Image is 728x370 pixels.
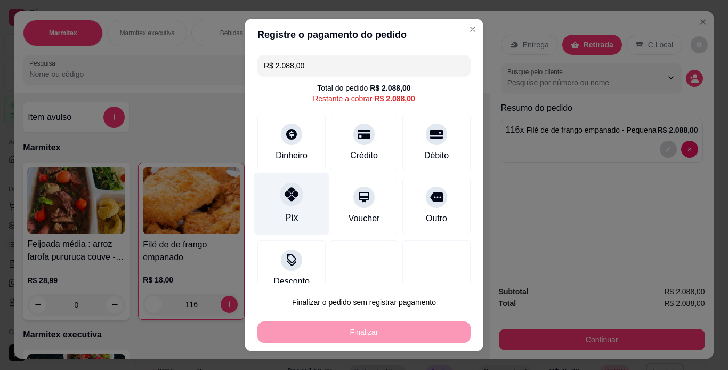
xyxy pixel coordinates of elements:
[245,19,483,51] header: Registre o pagamento do pedido
[464,21,481,38] button: Close
[426,212,447,225] div: Outro
[285,211,298,224] div: Pix
[276,149,308,162] div: Dinheiro
[370,83,410,93] div: R$ 2.088,00
[264,55,464,76] input: Ex.: hambúrguer de cordeiro
[424,149,449,162] div: Débito
[257,292,471,313] button: Finalizar o pedido sem registrar pagamento
[273,275,310,288] div: Desconto
[349,212,380,225] div: Voucher
[313,93,415,104] div: Restante a cobrar
[317,83,410,93] div: Total do pedido
[375,93,415,104] div: R$ 2.088,00
[350,149,378,162] div: Crédito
